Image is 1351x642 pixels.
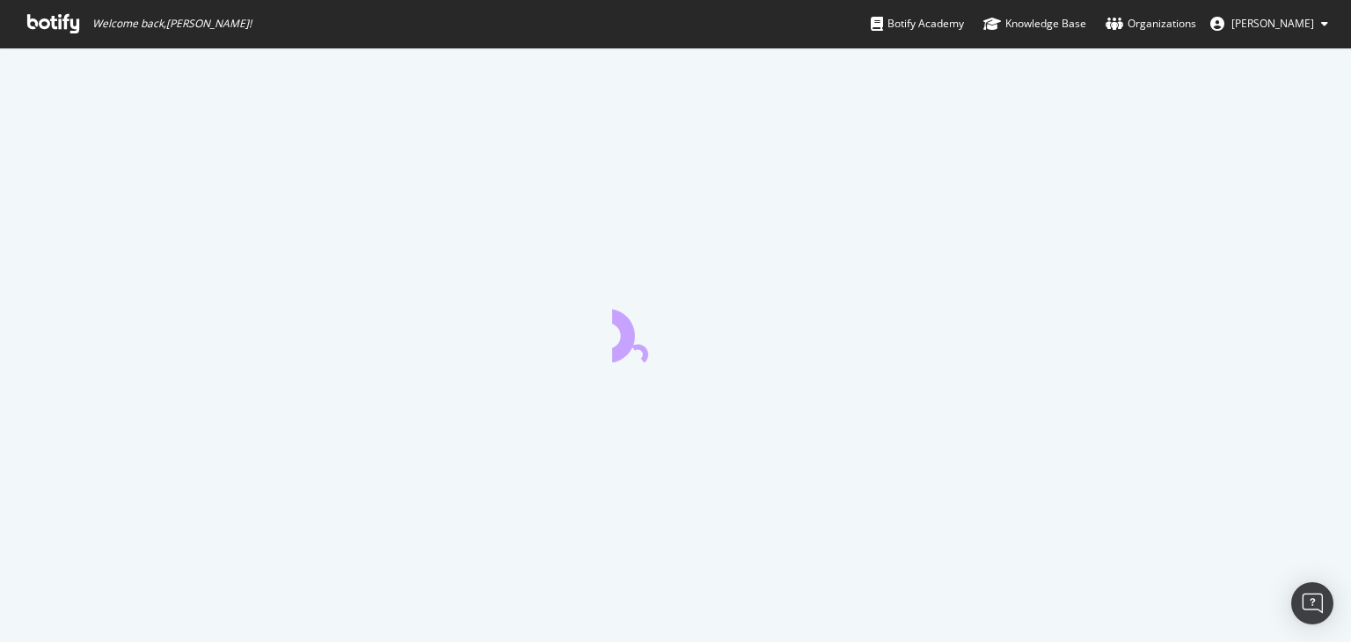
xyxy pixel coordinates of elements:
div: Botify Academy [871,15,964,33]
div: Open Intercom Messenger [1291,582,1333,624]
div: Knowledge Base [983,15,1086,33]
div: Organizations [1106,15,1196,33]
div: animation [612,299,739,362]
span: Ruth Everett [1231,16,1314,31]
button: [PERSON_NAME] [1196,10,1342,38]
span: Welcome back, [PERSON_NAME] ! [92,17,252,31]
